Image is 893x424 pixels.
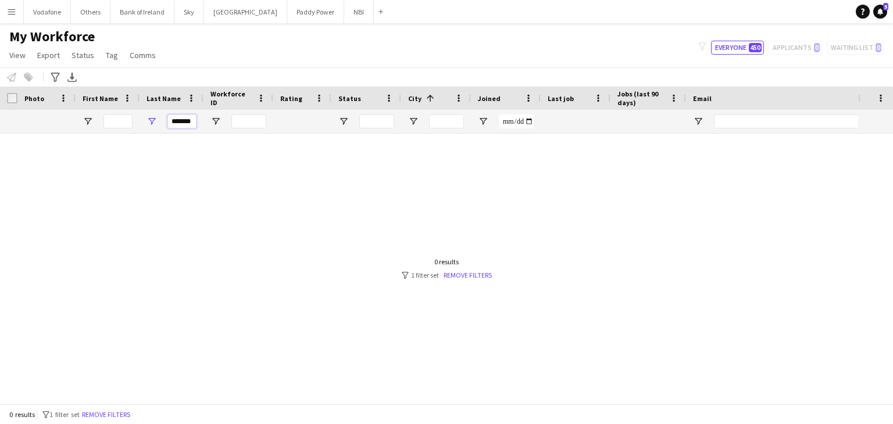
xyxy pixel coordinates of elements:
[444,271,492,279] a: Remove filters
[167,114,197,128] input: Last Name Filter Input
[24,94,44,103] span: Photo
[7,93,17,103] input: Column with Header Selection
[5,48,30,63] a: View
[101,48,123,63] a: Tag
[711,41,764,55] button: Everyone450
[478,94,501,103] span: Joined
[548,94,574,103] span: Last job
[873,5,887,19] a: 5
[37,50,60,60] span: Export
[130,50,156,60] span: Comms
[478,116,488,127] button: Open Filter Menu
[883,3,888,10] span: 5
[344,1,374,23] button: NBI
[125,48,160,63] a: Comms
[749,43,762,52] span: 450
[147,116,157,127] button: Open Filter Menu
[48,70,62,84] app-action-btn: Advanced filters
[9,28,95,45] span: My Workforce
[693,116,703,127] button: Open Filter Menu
[67,48,99,63] a: Status
[147,94,181,103] span: Last Name
[210,116,221,127] button: Open Filter Menu
[210,89,252,107] span: Workforce ID
[65,70,79,84] app-action-btn: Export XLSX
[499,114,534,128] input: Joined Filter Input
[83,94,118,103] span: First Name
[280,94,302,103] span: Rating
[338,116,349,127] button: Open Filter Menu
[617,89,665,107] span: Jobs (last 90 days)
[402,257,492,266] div: 0 results
[338,94,361,103] span: Status
[72,50,94,60] span: Status
[408,94,422,103] span: City
[33,48,65,63] a: Export
[359,114,394,128] input: Status Filter Input
[24,1,71,23] button: Vodafone
[49,410,80,419] span: 1 filter set
[106,50,118,60] span: Tag
[83,116,93,127] button: Open Filter Menu
[9,50,26,60] span: View
[287,1,344,23] button: Paddy Power
[693,94,712,103] span: Email
[429,114,464,128] input: City Filter Input
[103,114,133,128] input: First Name Filter Input
[80,408,133,421] button: Remove filters
[402,271,492,279] div: 1 filter set
[231,114,266,128] input: Workforce ID Filter Input
[408,116,419,127] button: Open Filter Menu
[174,1,204,23] button: Sky
[71,1,110,23] button: Others
[204,1,287,23] button: [GEOGRAPHIC_DATA]
[110,1,174,23] button: Bank of Ireland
